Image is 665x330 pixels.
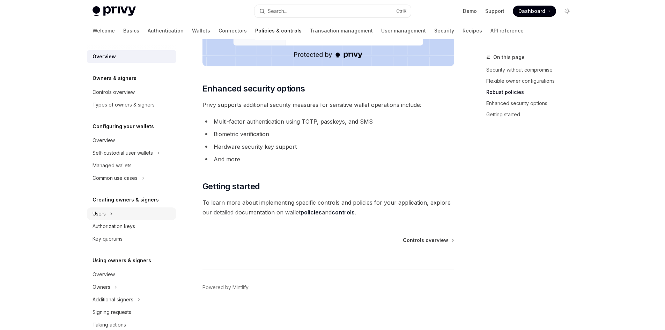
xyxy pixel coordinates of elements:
[332,209,355,216] a: controls
[93,149,153,157] div: Self-custodial user wallets
[148,22,184,39] a: Authentication
[434,22,454,39] a: Security
[87,50,176,63] a: Overview
[93,308,131,316] div: Signing requests
[490,22,524,39] a: API reference
[87,233,176,245] a: Key quorums
[301,209,322,216] a: policies
[202,181,260,192] span: Getting started
[310,22,373,39] a: Transaction management
[202,142,454,152] li: Hardware security key support
[93,174,138,182] div: Common use cases
[93,222,135,230] div: Authorization keys
[93,321,126,329] div: Taking actions
[87,98,176,111] a: Types of owners & signers
[396,8,407,14] span: Ctrl K
[202,198,454,217] span: To learn more about implementing specific controls and policies for your application, explore our...
[202,129,454,139] li: Biometric verification
[87,134,176,147] a: Overview
[192,22,210,39] a: Wallets
[93,52,116,61] div: Overview
[463,8,477,15] a: Demo
[93,122,154,131] h5: Configuring your wallets
[87,159,176,172] a: Managed wallets
[486,109,578,120] a: Getting started
[381,22,426,39] a: User management
[486,87,578,98] a: Robust policies
[255,22,302,39] a: Policies & controls
[87,306,176,318] a: Signing requests
[486,75,578,87] a: Flexible owner configurations
[202,83,305,94] span: Enhanced security options
[93,235,123,243] div: Key quorums
[93,74,136,82] h5: Owners & signers
[562,6,573,17] button: Toggle dark mode
[93,295,133,304] div: Additional signers
[123,22,139,39] a: Basics
[268,7,287,15] div: Search...
[93,22,115,39] a: Welcome
[486,98,578,109] a: Enhanced security options
[93,256,151,265] h5: Using owners & signers
[254,5,411,17] button: Search...CtrlK
[486,64,578,75] a: Security without compromise
[87,220,176,233] a: Authorization keys
[93,136,115,145] div: Overview
[93,196,159,204] h5: Creating owners & signers
[513,6,556,17] a: Dashboard
[202,284,249,291] a: Powered by Mintlify
[202,100,454,110] span: Privy supports additional security measures for sensitive wallet operations include:
[219,22,247,39] a: Connectors
[403,237,448,244] span: Controls overview
[93,6,136,16] img: light logo
[403,237,453,244] a: Controls overview
[202,117,454,126] li: Multi-factor authentication using TOTP, passkeys, and SMS
[93,161,132,170] div: Managed wallets
[493,53,525,61] span: On this page
[93,270,115,279] div: Overview
[202,154,454,164] li: And more
[93,101,155,109] div: Types of owners & signers
[87,86,176,98] a: Controls overview
[93,88,135,96] div: Controls overview
[485,8,504,15] a: Support
[463,22,482,39] a: Recipes
[518,8,545,15] span: Dashboard
[93,283,110,291] div: Owners
[93,210,106,218] div: Users
[87,268,176,281] a: Overview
